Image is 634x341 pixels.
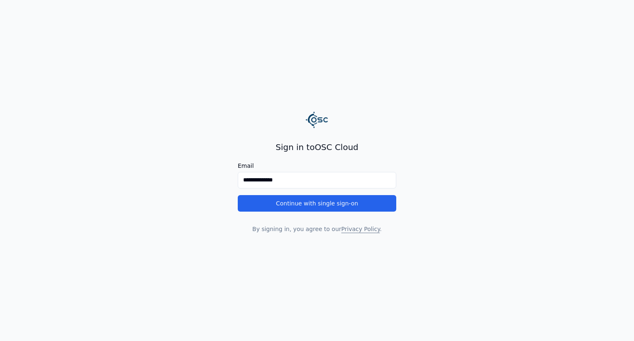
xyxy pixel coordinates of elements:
a: Privacy Policy [341,226,380,232]
img: Logo [305,108,329,131]
label: Email [238,163,396,169]
h2: Sign in to OSC Cloud [238,141,396,153]
p: By signing in, you agree to our . [238,225,396,233]
button: Continue with single sign-on [238,195,396,212]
